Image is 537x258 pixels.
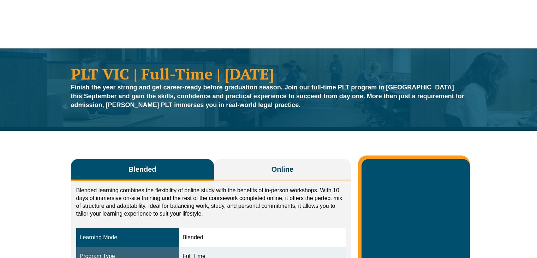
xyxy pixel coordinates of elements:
div: Learning Mode [80,234,175,242]
p: Blended learning combines the flexibility of online study with the benefits of in-person workshop... [76,187,346,218]
span: Online [272,164,293,174]
h1: PLT VIC | Full-Time | [DATE] [71,66,466,81]
strong: Finish the year strong and get career-ready before graduation season. Join our full-time PLT prog... [71,84,464,109]
span: Blended [129,164,156,174]
div: Blended [183,234,342,242]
